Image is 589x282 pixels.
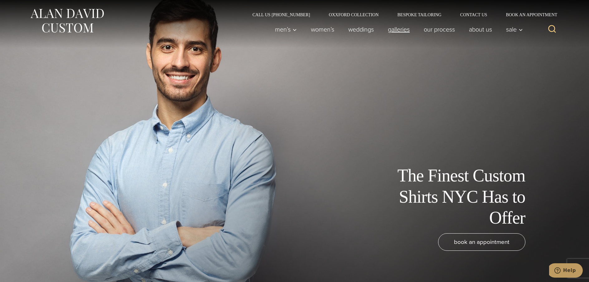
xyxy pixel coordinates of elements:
[388,12,451,17] a: Bespoke Tailoring
[499,23,526,36] button: Sale sub menu toggle
[451,12,497,17] a: Contact Us
[454,237,509,246] span: book an appointment
[381,23,417,36] a: Galleries
[549,263,583,279] iframe: Opens a widget where you can chat to one of our agents
[496,12,559,17] a: Book an Appointment
[341,23,381,36] a: weddings
[304,23,341,36] a: Women’s
[417,23,462,36] a: Our Process
[243,12,560,17] nav: Secondary Navigation
[545,22,560,37] button: View Search Form
[30,7,104,35] img: Alan David Custom
[385,165,525,228] h1: The Finest Custom Shirts NYC Has to Offer
[268,23,304,36] button: Child menu of Men’s
[268,23,526,36] nav: Primary Navigation
[438,233,525,251] a: book an appointment
[462,23,499,36] a: About Us
[243,12,320,17] a: Call Us [PHONE_NUMBER]
[319,12,388,17] a: Oxxford Collection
